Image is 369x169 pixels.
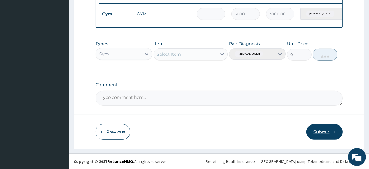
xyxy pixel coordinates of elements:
div: Chat with us now [31,34,101,42]
label: Unit Price [287,41,309,47]
button: Submit [306,124,343,140]
strong: Copyright © 2017 . [74,159,134,164]
div: Minimize live chat window [99,3,113,17]
td: GYM [134,8,194,20]
img: d_794563401_company_1708531726252_794563401 [11,30,24,45]
div: Select Item [157,51,181,57]
label: Item [154,41,164,47]
button: Add [313,49,337,61]
div: Gym [99,51,109,57]
button: Previous [96,124,130,140]
div: Redefining Heath Insurance in [GEOGRAPHIC_DATA] using Telemedicine and Data Science! [206,158,364,164]
span: We're online! [35,48,83,109]
footer: All rights reserved. [69,154,369,169]
textarea: Type your message and hit 'Enter' [3,108,114,130]
a: RelianceHMO [107,159,133,164]
label: Comment [96,82,342,87]
label: Types [96,41,108,46]
td: Gym [99,8,134,20]
label: Pair Diagnosis [229,41,260,47]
